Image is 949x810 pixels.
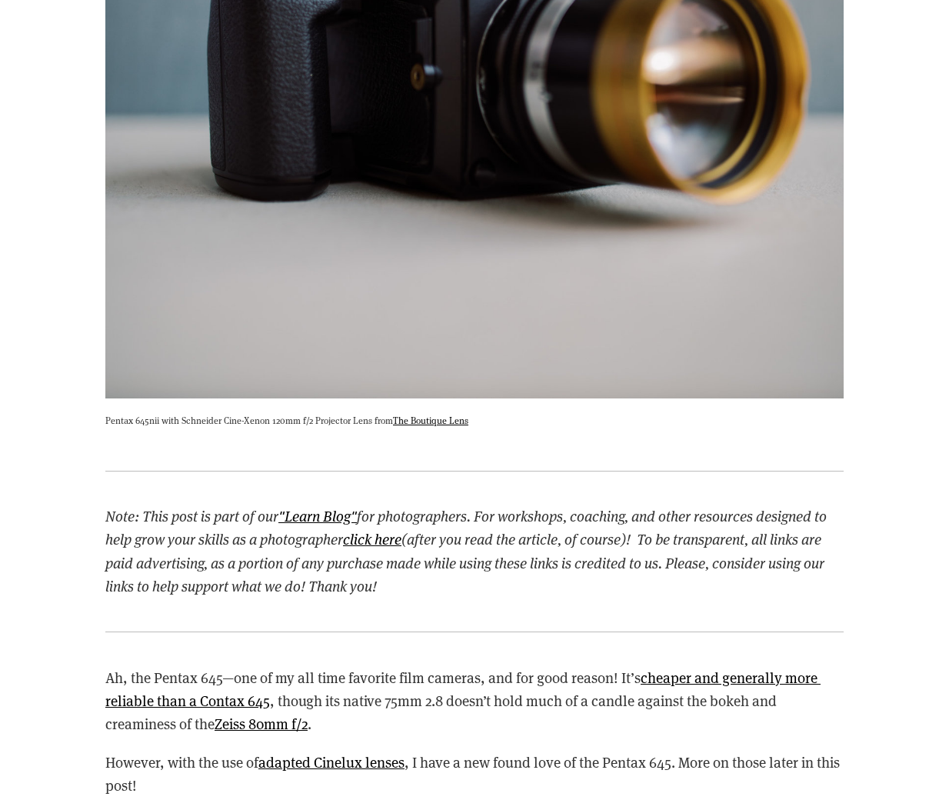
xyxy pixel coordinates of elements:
[105,412,844,428] p: Pentax 645nii with Schneider Cine-Xenon 120mm f/2 Projector Lens from
[105,751,844,798] p: However, with the use of , I have a new found love of the Pentax 645. More on those later in this...
[278,506,357,525] a: "Learn Blog"
[105,666,844,736] p: Ah, the Pentax 645—one of my all time favorite film cameras, and for good reason! It’s , though i...
[105,529,827,595] em: (after you read the article, of course)! To be transparent, all links are paid advertising, as a ...
[393,414,468,426] a: The Boutique Lens
[343,529,401,548] a: click here
[105,506,278,525] em: Note: This post is part of our
[105,506,830,548] em: for photographers. For workshops, coaching, and other resources designed to help grow your skills...
[258,752,405,772] a: adapted Cinelux lenses
[215,714,308,733] a: Zeiss 80mm f/2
